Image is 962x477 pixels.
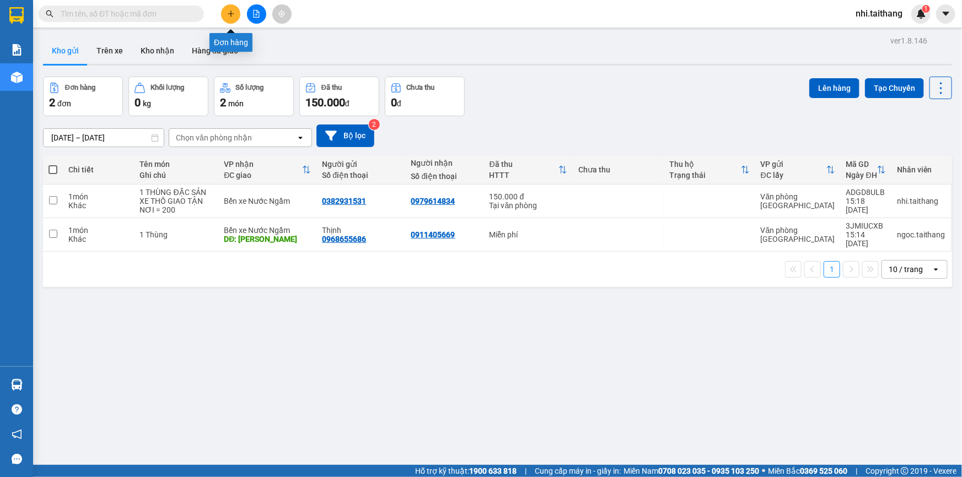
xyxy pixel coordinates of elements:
[897,197,945,205] div: nhi.taithang
[490,160,558,169] div: Đã thu
[846,221,886,230] div: 3JMIUCXB
[140,188,213,197] div: 1 THÙNG ĐẶC SẢN
[936,4,955,24] button: caret-down
[856,465,857,477] span: |
[299,77,379,116] button: Đã thu150.000đ
[278,10,286,18] span: aim
[897,165,945,174] div: Nhân viên
[252,10,260,18] span: file-add
[57,99,71,108] span: đơn
[755,155,841,185] th: Toggle SortBy
[296,133,305,142] svg: open
[761,192,835,210] div: Văn phòng [GEOGRAPHIC_DATA]
[800,467,847,475] strong: 0369 525 060
[68,201,129,210] div: Khác
[140,171,213,180] div: Ghi chú
[236,84,264,91] div: Số lượng
[490,192,567,201] div: 150.000 đ
[322,235,366,243] div: 0968655686
[525,465,526,477] span: |
[128,77,208,116] button: Khối lượng0kg
[132,37,183,64] button: Kho nhận
[768,465,847,477] span: Miền Bắc
[12,454,22,464] span: message
[415,465,517,477] span: Hỗ trợ kỹ thuật:
[68,165,129,174] div: Chi tiết
[228,99,244,108] span: món
[490,201,567,210] div: Tại văn phòng
[407,84,435,91] div: Chưa thu
[176,132,252,143] div: Chọn văn phòng nhận
[916,9,926,19] img: icon-new-feature
[321,84,342,91] div: Đã thu
[43,77,123,116] button: Đơn hàng2đơn
[411,197,455,205] div: 0979614834
[865,78,924,98] button: Tạo Chuyến
[345,99,350,108] span: đ
[469,467,517,475] strong: 1900 633 818
[322,160,400,169] div: Người gửi
[846,197,886,214] div: 15:18 [DATE]
[411,159,479,167] div: Người nhận
[809,78,859,98] button: Lên hàng
[135,96,141,109] span: 0
[65,84,95,91] div: Đơn hàng
[411,172,479,181] div: Số điện thoại
[535,465,621,477] span: Cung cấp máy in - giấy in:
[221,4,240,24] button: plus
[214,77,294,116] button: Số lượng2món
[12,404,22,415] span: question-circle
[824,261,840,278] button: 1
[932,265,940,274] svg: open
[140,160,213,169] div: Tên món
[68,226,129,235] div: 1 món
[218,155,316,185] th: Toggle SortBy
[247,4,266,24] button: file-add
[88,37,132,64] button: Trên xe
[846,160,877,169] div: Mã GD
[658,467,759,475] strong: 0708 023 035 - 0935 103 250
[490,230,567,239] div: Miễn phí
[924,5,928,13] span: 1
[183,37,247,64] button: Hàng đã giao
[922,5,930,13] sup: 1
[12,429,22,440] span: notification
[224,197,311,205] div: Bến xe Nước Ngầm
[664,155,755,185] th: Toggle SortBy
[890,35,927,47] div: ver 1.8.146
[322,197,366,205] div: 0382931531
[49,96,55,109] span: 2
[227,10,235,18] span: plus
[224,171,302,180] div: ĐC giao
[224,235,311,243] div: DĐ: Hà Tĩnh
[316,124,374,147] button: Bộ lọc
[761,171,826,180] div: ĐC lấy
[151,84,184,91] div: Khối lượng
[901,467,909,475] span: copyright
[61,8,191,20] input: Tìm tên, số ĐT hoặc mã đơn
[11,72,23,83] img: warehouse-icon
[11,44,23,56] img: solution-icon
[46,10,53,18] span: search
[68,235,129,243] div: Khác
[224,226,311,235] div: Bến xe Nước Ngầm
[761,160,826,169] div: VP gửi
[209,33,252,52] div: Đơn hàng
[897,230,945,239] div: ngoc.taithang
[140,230,213,239] div: 1 Thùng
[578,165,658,174] div: Chưa thu
[143,99,151,108] span: kg
[224,160,302,169] div: VP nhận
[385,77,465,116] button: Chưa thu0đ
[669,171,740,180] div: Trạng thái
[397,99,401,108] span: đ
[272,4,292,24] button: aim
[369,119,380,130] sup: 2
[68,192,129,201] div: 1 món
[322,171,400,180] div: Số điện thoại
[44,129,164,147] input: Select a date range.
[411,230,455,239] div: 0911405669
[941,9,951,19] span: caret-down
[841,155,891,185] th: Toggle SortBy
[761,226,835,243] div: Văn phòng [GEOGRAPHIC_DATA]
